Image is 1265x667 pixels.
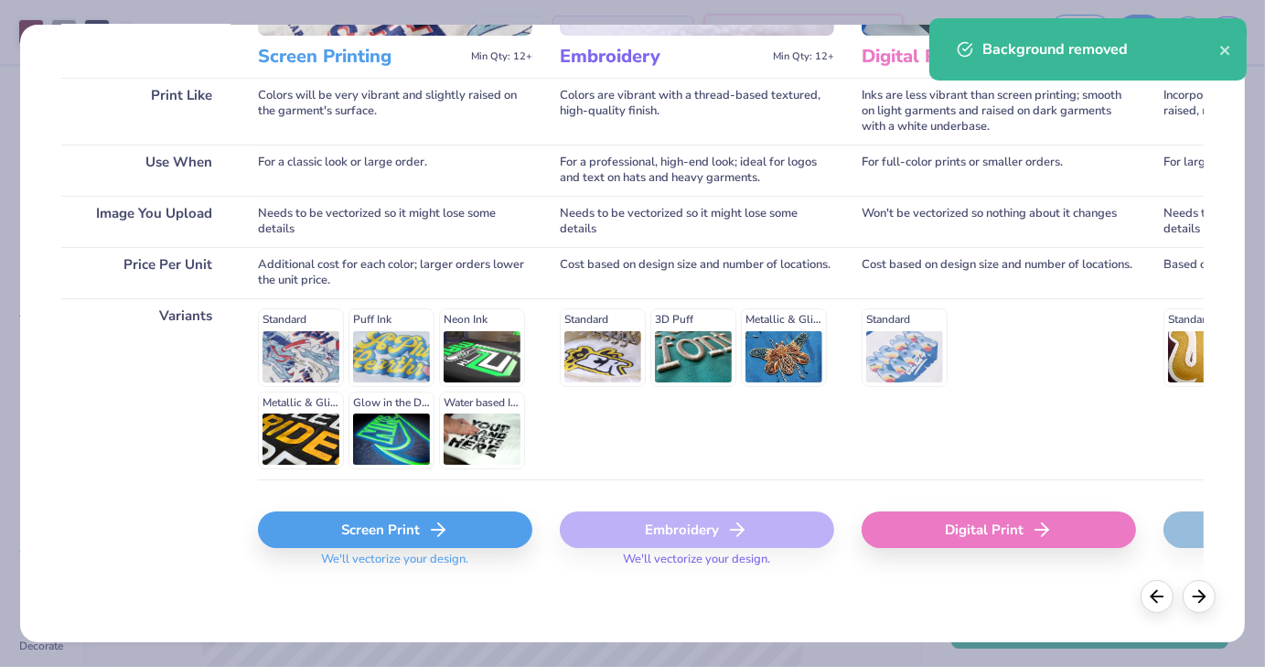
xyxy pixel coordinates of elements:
[862,247,1136,298] div: Cost based on design size and number of locations.
[560,247,834,298] div: Cost based on design size and number of locations.
[616,552,777,578] span: We'll vectorize your design.
[560,78,834,145] div: Colors are vibrant with a thread-based textured, high-quality finish.
[61,298,230,479] div: Variants
[258,196,532,247] div: Needs to be vectorized so it might lose some details
[61,145,230,196] div: Use When
[61,78,230,145] div: Print Like
[560,45,766,69] h3: Embroidery
[560,196,834,247] div: Needs to be vectorized so it might lose some details
[258,78,532,145] div: Colors will be very vibrant and slightly raised on the garment's surface.
[314,552,476,578] span: We'll vectorize your design.
[773,50,834,63] span: Min Qty: 12+
[560,145,834,196] div: For a professional, high-end look; ideal for logos and text on hats and heavy garments.
[258,247,532,298] div: Additional cost for each color; larger orders lower the unit price.
[982,38,1219,60] div: Background removed
[862,78,1136,145] div: Inks are less vibrant than screen printing; smooth on light garments and raised on dark garments ...
[61,247,230,298] div: Price Per Unit
[258,145,532,196] div: For a classic look or large order.
[560,511,834,548] div: Embroidery
[862,45,1067,69] h3: Digital Printing
[258,511,532,548] div: Screen Print
[258,45,464,69] h3: Screen Printing
[1219,38,1232,60] button: close
[862,511,1136,548] div: Digital Print
[61,196,230,247] div: Image You Upload
[471,50,532,63] span: Min Qty: 12+
[862,145,1136,196] div: For full-color prints or smaller orders.
[862,196,1136,247] div: Won't be vectorized so nothing about it changes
